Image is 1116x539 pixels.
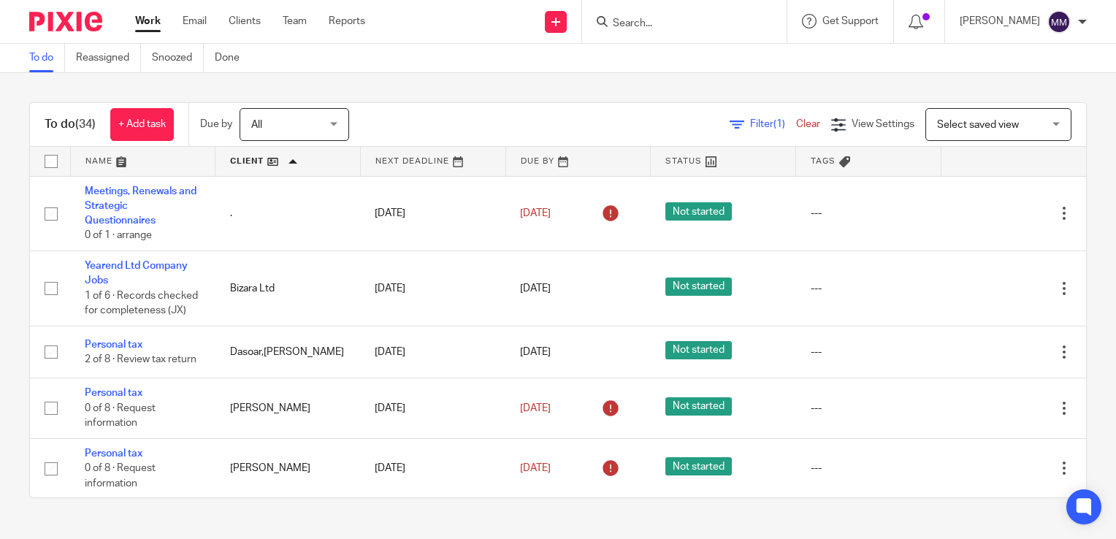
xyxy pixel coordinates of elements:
[215,251,361,326] td: Bizara Ltd
[75,118,96,130] span: (34)
[611,18,743,31] input: Search
[215,378,361,438] td: [PERSON_NAME]
[811,461,927,475] div: ---
[283,14,307,28] a: Team
[665,397,732,416] span: Not started
[85,231,152,241] span: 0 of 1 · arrange
[796,119,820,129] a: Clear
[360,326,505,378] td: [DATE]
[520,403,551,413] span: [DATE]
[1047,10,1071,34] img: svg%3E
[76,44,141,72] a: Reassigned
[811,157,836,165] span: Tags
[811,206,927,221] div: ---
[520,347,551,357] span: [DATE]
[183,14,207,28] a: Email
[665,202,732,221] span: Not started
[520,463,551,473] span: [DATE]
[85,448,142,459] a: Personal tax
[960,14,1040,28] p: [PERSON_NAME]
[29,12,102,31] img: Pixie
[811,281,927,296] div: ---
[520,208,551,218] span: [DATE]
[811,345,927,359] div: ---
[85,291,198,316] span: 1 of 6 · Records checked for completeness (JX)
[215,44,251,72] a: Done
[85,403,156,429] span: 0 of 8 · Request information
[360,378,505,438] td: [DATE]
[937,120,1019,130] span: Select saved view
[665,457,732,475] span: Not started
[229,14,261,28] a: Clients
[85,388,142,398] a: Personal tax
[822,16,879,26] span: Get Support
[85,261,188,286] a: Yearend Ltd Company Jobs
[45,117,96,132] h1: To do
[135,14,161,28] a: Work
[520,283,551,294] span: [DATE]
[251,120,262,130] span: All
[773,119,785,129] span: (1)
[85,340,142,350] a: Personal tax
[750,119,796,129] span: Filter
[152,44,204,72] a: Snoozed
[811,401,927,416] div: ---
[360,251,505,326] td: [DATE]
[85,186,196,226] a: Meetings, Renewals and Strategic Questionnaires
[215,326,361,378] td: Dasoar,[PERSON_NAME]
[360,438,505,498] td: [DATE]
[665,278,732,296] span: Not started
[360,176,505,251] td: [DATE]
[852,119,914,129] span: View Settings
[665,341,732,359] span: Not started
[215,438,361,498] td: [PERSON_NAME]
[200,117,232,131] p: Due by
[110,108,174,141] a: + Add task
[29,44,65,72] a: To do
[85,354,196,364] span: 2 of 8 · Review tax return
[85,463,156,489] span: 0 of 8 · Request information
[215,176,361,251] td: .
[329,14,365,28] a: Reports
